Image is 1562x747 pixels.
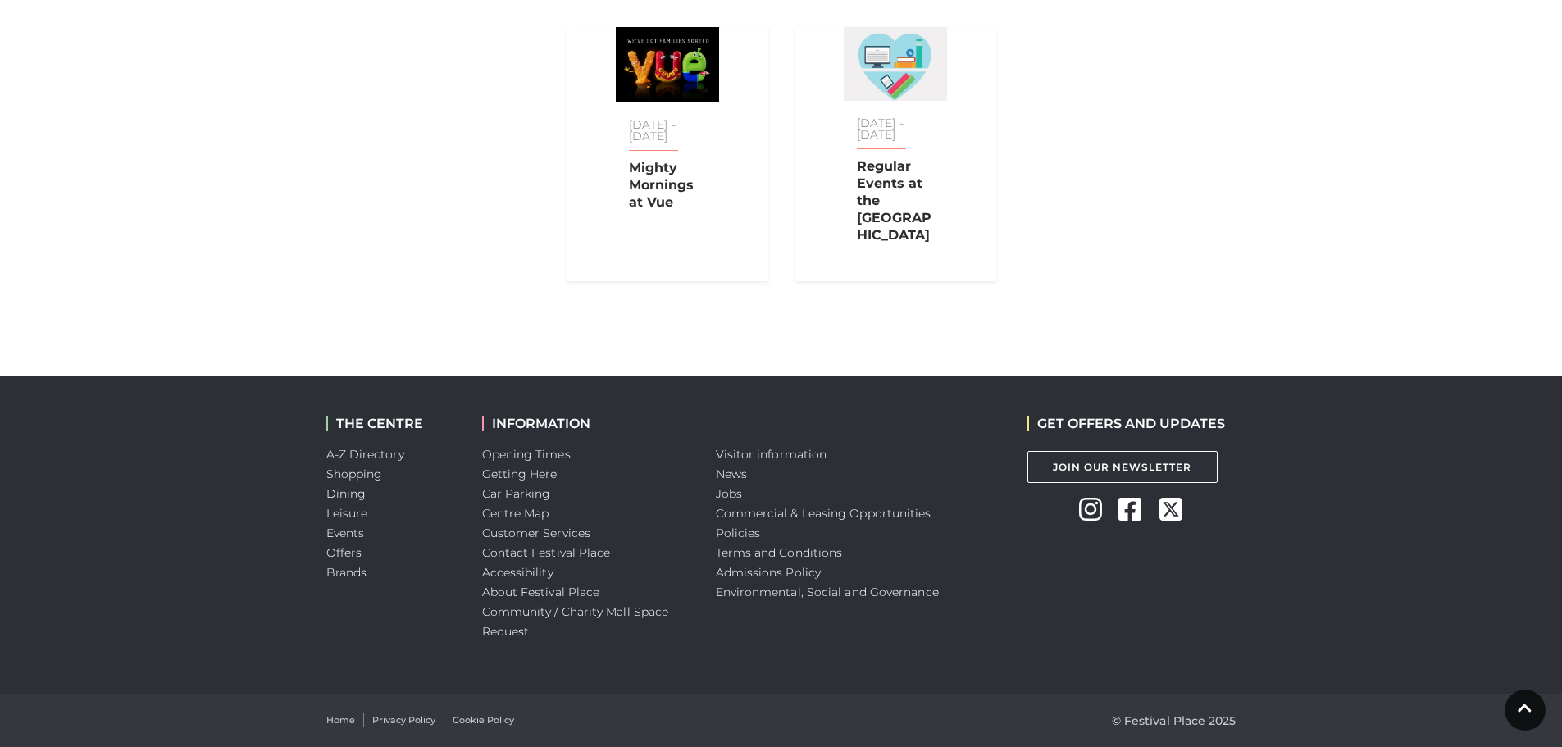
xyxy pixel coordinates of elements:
[482,526,591,540] a: Customer Services
[616,159,719,211] p: Mighty Mornings at Vue
[482,604,669,639] a: Community / Charity Mall Space Request
[716,506,931,521] a: Commercial & Leasing Opportunities
[326,467,383,481] a: Shopping
[482,416,691,431] h2: INFORMATION
[326,713,355,727] a: Home
[716,486,742,501] a: Jobs
[482,565,553,580] a: Accessibility
[326,447,404,462] a: A-Z Directory
[482,545,611,560] a: Contact Festival Place
[553,19,781,281] a: [DATE] - [DATE] Mighty Mornings at Vue
[716,565,822,580] a: Admissions Policy
[453,713,514,727] a: Cookie Policy
[716,545,843,560] a: Terms and Conditions
[326,526,365,540] a: Events
[326,416,458,431] h2: THE CENTRE
[1027,451,1218,483] a: Join Our Newsletter
[1112,711,1236,731] p: © Festival Place 2025
[844,157,947,244] p: Regular Events at the [GEOGRAPHIC_DATA]
[716,447,827,462] a: Visitor information
[844,117,947,140] p: [DATE] - [DATE]
[616,119,719,142] p: [DATE] - [DATE]
[482,486,551,501] a: Car Parking
[1027,416,1225,431] h2: GET OFFERS AND UPDATES
[482,506,549,521] a: Centre Map
[482,467,558,481] a: Getting Here
[482,585,600,599] a: About Festival Place
[781,19,1009,281] a: [DATE] - [DATE] Regular Events at the [GEOGRAPHIC_DATA]
[326,486,367,501] a: Dining
[716,585,939,599] a: Environmental, Social and Governance
[326,565,367,580] a: Brands
[372,713,435,727] a: Privacy Policy
[716,467,747,481] a: News
[716,526,761,540] a: Policies
[326,506,368,521] a: Leisure
[326,545,362,560] a: Offers
[482,447,571,462] a: Opening Times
